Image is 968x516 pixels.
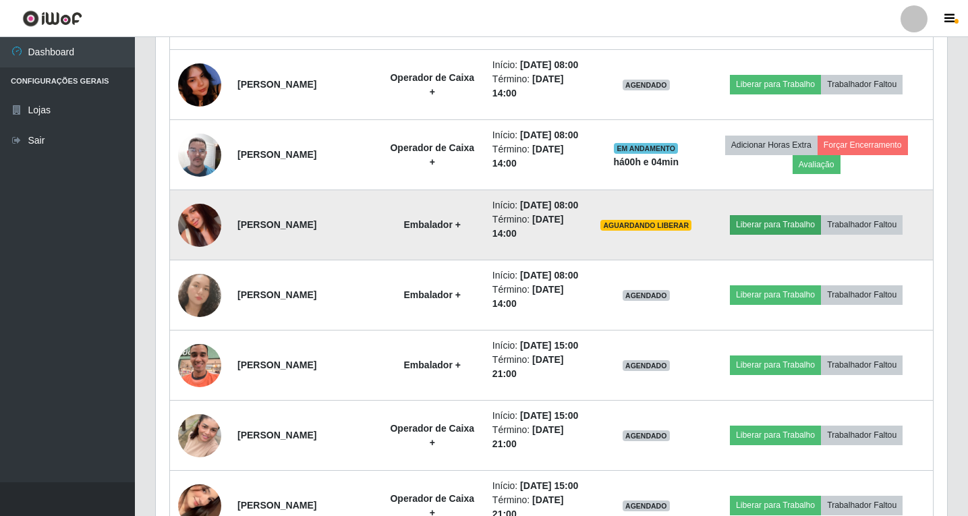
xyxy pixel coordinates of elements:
span: AGUARDANDO LIBERAR [600,220,691,231]
button: Trabalhador Faltou [821,496,903,515]
img: 1755826111467.jpeg [178,38,221,132]
button: Trabalhador Faltou [821,426,903,445]
li: Término: [492,283,584,311]
strong: [PERSON_NAME] [237,149,316,160]
button: Forçar Encerramento [818,136,908,154]
li: Término: [492,423,584,451]
img: 1753525532646.jpeg [178,397,221,474]
li: Término: [492,212,584,241]
strong: Embalador + [404,289,461,300]
li: Início: [492,479,584,493]
strong: Operador de Caixa + [390,423,474,448]
button: Liberar para Trabalho [730,496,821,515]
li: Início: [492,339,584,353]
li: Início: [492,268,584,283]
img: 1754776232793.jpeg [178,274,221,317]
span: AGENDADO [623,430,670,441]
strong: [PERSON_NAME] [237,219,316,230]
span: AGENDADO [623,290,670,301]
img: 1752546714957.jpeg [178,327,221,404]
strong: Embalador + [404,219,461,230]
img: 1756246175860.jpeg [178,126,221,183]
button: Liberar para Trabalho [730,75,821,94]
img: CoreUI Logo [22,10,82,27]
button: Avaliação [793,155,841,174]
time: [DATE] 08:00 [520,270,578,281]
button: Liberar para Trabalho [730,215,821,234]
strong: [PERSON_NAME] [237,289,316,300]
span: EM ANDAMENTO [614,143,678,154]
button: Liberar para Trabalho [730,285,821,304]
strong: [PERSON_NAME] [237,500,316,511]
time: [DATE] 08:00 [520,130,578,140]
span: AGENDADO [623,500,670,511]
button: Trabalhador Faltou [821,75,903,94]
button: Trabalhador Faltou [821,285,903,304]
li: Término: [492,353,584,381]
time: [DATE] 15:00 [520,340,578,351]
time: [DATE] 08:00 [520,59,578,70]
time: [DATE] 08:00 [520,200,578,210]
button: Liberar para Trabalho [730,426,821,445]
li: Término: [492,72,584,101]
strong: Embalador + [404,360,461,370]
time: [DATE] 15:00 [520,410,578,421]
button: Adicionar Horas Extra [725,136,818,154]
img: 1757949495626.jpeg [178,187,221,264]
li: Término: [492,142,584,171]
li: Início: [492,58,584,72]
span: AGENDADO [623,360,670,371]
li: Início: [492,409,584,423]
strong: [PERSON_NAME] [237,79,316,90]
strong: Operador de Caixa + [390,72,474,97]
button: Trabalhador Faltou [821,215,903,234]
li: Início: [492,198,584,212]
li: Início: [492,128,584,142]
span: AGENDADO [623,80,670,90]
button: Liberar para Trabalho [730,355,821,374]
time: [DATE] 15:00 [520,480,578,491]
strong: [PERSON_NAME] [237,360,316,370]
strong: [PERSON_NAME] [237,430,316,440]
strong: há 00 h e 04 min [613,156,679,167]
strong: Operador de Caixa + [390,142,474,167]
button: Trabalhador Faltou [821,355,903,374]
